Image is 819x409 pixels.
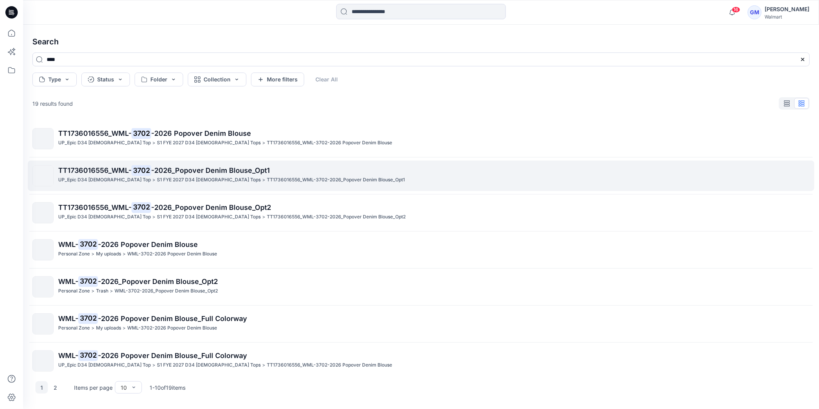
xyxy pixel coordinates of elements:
div: [PERSON_NAME] [765,5,809,14]
mark: 3702 [78,313,98,324]
p: Personal Zone [58,287,90,295]
button: Type [32,73,77,86]
span: TT1736016556_WML- [58,129,131,137]
mark: 3702 [131,202,151,213]
p: Trash [96,287,108,295]
mark: 3702 [78,350,98,361]
p: > [152,176,155,184]
span: TT1736016556_WML- [58,166,131,174]
a: WML-3702-2026_Popover Denim Blouse_Opt2Personal Zone>Trash>WML-3702-2026_Popover Denim Blouse_Opt2 [28,272,814,302]
p: > [262,213,265,221]
span: 16 [732,7,740,13]
p: My uploads [96,250,121,258]
p: > [152,361,155,369]
p: S1 FYE 2027 D34 Ladies Tops [157,361,261,369]
p: TT1736016556_WML-3702-2026_Popover Denim Blouse_Opt2 [267,213,406,221]
span: -2026 Popover Denim Blouse_Full Colorway [98,352,247,360]
a: TT1736016556_WML-3702-2026_Popover Denim Blouse_Opt1UP_Epic D34 [DEMOGRAPHIC_DATA] Top>S1 FYE 202... [28,161,814,191]
span: WML- [58,240,78,248]
p: UP_Epic D34 Ladies Top [58,213,151,221]
p: Personal Zone [58,250,90,258]
span: -2026 Popover Denim Blouse_Full Colorway [98,314,247,323]
button: Status [81,73,130,86]
p: Personal Zone [58,324,90,332]
mark: 3702 [131,165,151,176]
span: WML- [58,314,78,323]
span: WML- [58,277,78,286]
p: UP_Epic D34 Ladies Top [58,176,151,184]
p: My uploads [96,324,121,332]
button: More filters [251,73,304,86]
mark: 3702 [78,276,98,287]
button: Folder [135,73,183,86]
button: Collection [188,73,246,86]
span: -2026_Popover Denim Blouse_Opt2 [98,277,218,286]
p: > [91,324,94,332]
p: > [262,176,265,184]
p: 19 results found [32,100,73,108]
a: WML-3702-2026 Popover Denim Blouse_Full ColorwayPersonal Zone>My uploads>WML-3702-2026 Popover De... [28,309,814,339]
span: -2026_Popover Denim Blouse_Opt1 [151,166,270,174]
p: > [123,324,126,332]
p: S1 FYE 2027 D34 Ladies Tops [157,139,261,147]
p: S1 FYE 2027 D34 Ladies Tops [157,176,261,184]
a: TT1736016556_WML-3702-2026_Popover Denim Blouse_Opt2UP_Epic D34 [DEMOGRAPHIC_DATA] Top>S1 FYE 202... [28,198,814,228]
button: 1 [35,381,48,394]
p: TT1736016556_WML-3702-2026 Popover Denim Blouse [267,361,392,369]
p: TT1736016556_WML-3702-2026_Popover Denim Blouse_Opt1 [267,176,405,184]
p: WML-3702-2026_Popover Denim Blouse_Opt2 [115,287,218,295]
div: 10 [121,384,127,392]
p: > [262,361,265,369]
p: > [110,287,113,295]
mark: 3702 [131,128,151,139]
a: WML-3702-2026 Popover Denim BlousePersonal Zone>My uploads>WML-3702-2026 Popover Denim Blouse [28,235,814,265]
span: -2026_Popover Denim Blouse_Opt2 [151,203,271,211]
a: WML-3702-2026 Popover Denim Blouse_Full ColorwayUP_Epic D34 [DEMOGRAPHIC_DATA] Top>S1 FYE 2027 D3... [28,346,814,376]
p: 1 - 10 of 19 items [150,384,185,392]
p: > [91,250,94,258]
h4: Search [26,31,816,52]
p: Items per page [74,384,113,392]
p: > [123,250,126,258]
p: > [152,213,155,221]
p: TT1736016556_WML-3702-2026 Popover Denim Blouse [267,139,392,147]
span: -2026 Popover Denim Blouse [151,129,251,137]
div: GM [748,5,762,19]
span: -2026 Popover Denim Blouse [98,240,198,248]
p: WML-3702-2026 Popover Denim Blouse [127,250,217,258]
span: WML- [58,352,78,360]
p: > [262,139,265,147]
div: Walmart [765,14,809,20]
span: TT1736016556_WML- [58,203,131,211]
p: UP_Epic D34 Ladies Top [58,361,151,369]
p: > [91,287,94,295]
p: WML-3702-2026 Popover Denim Blouse [127,324,217,332]
p: > [152,139,155,147]
mark: 3702 [78,239,98,250]
p: UP_Epic D34 Ladies Top [58,139,151,147]
button: 2 [49,381,62,394]
a: TT1736016556_WML-3702-2026 Popover Denim BlouseUP_Epic D34 [DEMOGRAPHIC_DATA] Top>S1 FYE 2027 D34... [28,123,814,154]
p: S1 FYE 2027 D34 Ladies Tops [157,213,261,221]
